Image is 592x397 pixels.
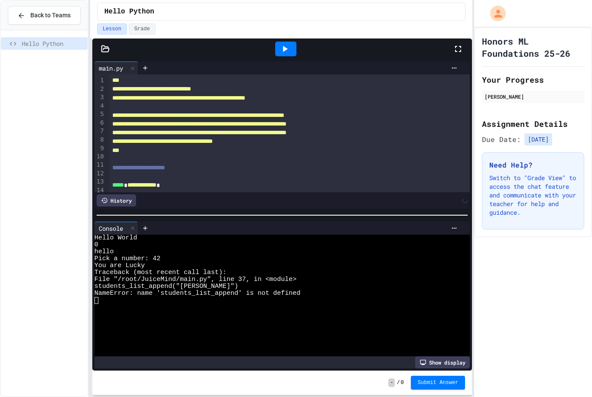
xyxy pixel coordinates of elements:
[94,93,105,102] div: 3
[94,224,127,233] div: Console
[97,194,136,207] div: History
[94,186,105,194] div: 14
[97,23,127,35] button: Lesson
[8,6,81,25] button: Back to Teams
[94,269,227,276] span: Traceback (most recent call last):
[397,379,400,386] span: /
[94,283,238,290] span: students_list_append("[PERSON_NAME]")
[94,249,114,255] span: hello
[94,136,105,144] div: 8
[94,290,300,297] span: NameError: name 'students_list_append' is not defined
[94,76,105,85] div: 1
[94,255,161,262] span: Pick a number: 42
[482,118,584,130] h2: Assignment Details
[482,74,584,86] h2: Your Progress
[482,134,521,145] span: Due Date:
[22,39,84,48] span: Hello Python
[94,276,296,283] span: File "/root/JuiceMind/main.py", line 37, in <module>
[94,161,105,169] div: 11
[94,144,105,153] div: 9
[418,379,459,386] span: Submit Answer
[411,376,465,390] button: Submit Answer
[94,262,145,269] span: You are Lucky
[30,11,71,20] span: Back to Teams
[415,356,470,368] div: Show display
[94,242,98,249] span: 0
[485,93,582,100] div: [PERSON_NAME]
[94,178,105,186] div: 13
[94,235,137,242] span: Hello World
[524,133,552,145] span: [DATE]
[94,222,138,235] div: Console
[94,110,105,119] div: 5
[482,35,584,59] h1: Honors ML Foundations 25-26
[489,160,577,170] h3: Need Help?
[94,102,105,110] div: 4
[388,378,395,387] span: -
[94,169,105,178] div: 12
[94,152,105,161] div: 10
[129,23,156,35] button: Grade
[94,64,127,73] div: main.py
[94,127,105,136] div: 7
[94,119,105,127] div: 6
[94,85,105,94] div: 2
[94,61,138,74] div: main.py
[481,3,508,23] div: My Account
[104,6,154,17] span: Hello Python
[489,174,577,217] p: Switch to "Grade View" to access the chat feature and communicate with your teacher for help and ...
[401,379,404,386] span: 0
